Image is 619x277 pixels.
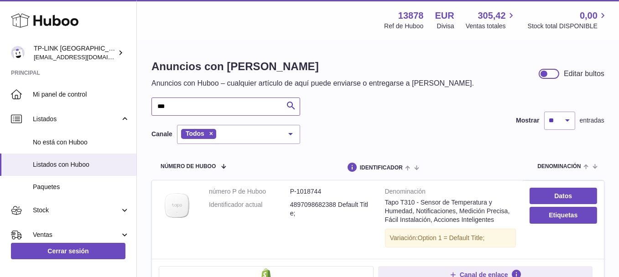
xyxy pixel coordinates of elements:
[159,187,195,224] img: Tapo T310 - Sensor de Temperatura y Humedad, Notificaciones, Medición Precisa, Fácil Instalación,...
[385,187,516,198] strong: Denominación
[580,116,604,125] span: entradas
[11,46,25,60] img: internalAdmin-13878@internal.huboo.com
[385,198,516,224] div: Tapo T310 - Sensor de Temperatura y Humedad, Notificaciones, Medición Precisa, Fácil Instalación,...
[466,22,516,31] span: Ventas totales
[151,78,474,88] p: Anuncios con Huboo – cualquier artículo de aquí puede enviarse o entregarse a [PERSON_NAME].
[530,188,597,204] a: Datos
[161,164,216,169] span: número de Huboo
[437,22,454,31] div: Divisa
[33,231,120,239] span: Ventas
[360,165,403,171] span: identificador
[33,160,130,169] span: Listados con Huboo
[564,69,604,79] div: Editar bultos
[418,234,485,241] span: Option 1 = Default Title;
[151,130,172,138] label: Canale
[209,200,290,218] dt: Identificador actual
[435,10,454,22] strong: EUR
[33,183,130,191] span: Paquetes
[290,187,371,196] dd: P-1018744
[33,138,130,147] span: No está con Huboo
[209,187,290,196] dt: número P de Huboo
[478,10,506,22] span: 305,42
[537,164,581,169] span: denominación
[398,10,424,22] strong: 13878
[290,200,371,218] dd: 4897098682388 Default Title;
[186,130,204,137] span: Todos
[528,10,608,31] a: 0,00 Stock total DISPONIBLE
[34,44,116,62] div: TP-LINK [GEOGRAPHIC_DATA], SOCIEDAD LIMITADA
[151,59,474,74] h1: Anuncios con [PERSON_NAME]
[530,207,597,223] button: Etiquetas
[33,90,130,99] span: Mi panel de control
[516,116,539,125] label: Mostrar
[385,229,516,247] div: Variación:
[34,53,134,61] span: [EMAIL_ADDRESS][DOMAIN_NAME]
[384,22,423,31] div: Ref de Huboo
[33,206,120,215] span: Stock
[528,22,608,31] span: Stock total DISPONIBLE
[580,10,598,22] span: 0,00
[33,115,120,123] span: Listados
[11,243,125,259] a: Cerrar sesión
[466,10,516,31] a: 305,42 Ventas totales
